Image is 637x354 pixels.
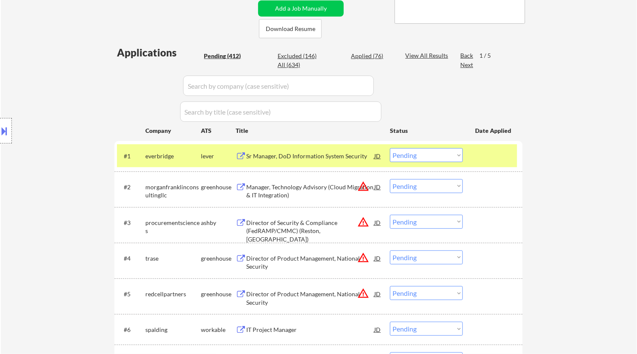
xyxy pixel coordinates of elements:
button: Download Resume [259,19,322,38]
div: JD [373,215,382,230]
div: Company [145,126,201,135]
div: View All Results [405,51,451,60]
div: ashby [201,219,236,227]
div: morganfranklinconsultingllc [145,183,201,199]
div: everbridge [145,152,201,160]
div: trase [145,254,201,263]
div: #4 [124,254,139,263]
div: Back [460,51,474,60]
div: #5 [124,290,139,298]
div: greenhouse [201,254,236,263]
div: All (634) [278,61,320,69]
div: Applications [117,48,201,58]
div: spalding [145,326,201,334]
div: #6 [124,326,139,334]
div: JD [373,286,382,301]
div: Manager, Technology Advisory (Cloud Migration & IT Integration) [246,183,374,199]
div: Director of Security & Compliance (FedRAMP/CMMC) (Reston, [GEOGRAPHIC_DATA]) [246,219,374,244]
div: greenhouse [201,290,236,298]
div: JD [373,148,382,163]
input: Search by company (case sensitive) [183,76,374,96]
div: Next [460,61,474,69]
button: warning_amber [357,252,369,264]
div: Excluded (146) [278,52,320,60]
div: redcellpartners [145,290,201,298]
div: Sr Manager, DoD Information System Security [246,152,374,160]
button: warning_amber [357,287,369,299]
div: Applied (76) [351,52,393,60]
div: workable [201,326,236,334]
div: Pending (412) [204,52,246,60]
div: JD [373,250,382,266]
div: lever [201,152,236,160]
div: Status [390,123,463,138]
div: #3 [124,219,139,227]
button: warning_amber [357,216,369,228]
div: procurementsciences [145,219,201,235]
div: ATS [201,126,236,135]
button: Add a Job Manually [258,0,344,17]
div: greenhouse [201,183,236,191]
button: warning_amber [357,180,369,192]
div: 1 / 5 [479,51,499,60]
div: Date Applied [475,126,512,135]
div: Director of Product Management, National Security [246,290,374,306]
div: IT Project Manager [246,326,374,334]
div: Director of Product Management, National Security [246,254,374,271]
input: Search by title (case sensitive) [180,101,381,122]
div: Title [236,126,382,135]
div: JD [373,179,382,194]
div: JD [373,322,382,337]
